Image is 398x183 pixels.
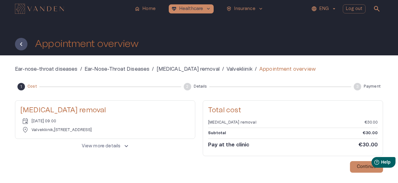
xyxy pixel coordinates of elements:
[15,38,27,50] button: Back
[82,143,121,150] p: View more details
[20,106,190,115] h5: [MEDICAL_DATA] removal
[365,120,378,125] p: €30.00
[171,6,177,12] span: ecg_heart
[157,65,220,73] a: Earwax removal
[206,6,211,12] span: keyboard_arrow_down
[32,127,92,133] p: Valvekliinik , [STREET_ADDRESS]
[343,4,366,13] button: Log out
[310,4,337,13] button: ENG
[80,65,82,73] p: /
[259,65,316,73] p: Appointment overview
[208,141,250,148] h6: Pay at the clinic
[15,4,129,13] a: Navigate to homepage
[15,65,78,73] a: Ear-nose-throat diseases
[186,85,188,89] text: 2
[85,65,150,73] a: Ear-Nose-Throat Diseases
[20,85,22,89] text: 1
[319,6,328,12] p: ENG
[22,117,29,125] span: event
[169,4,214,13] button: ecg_heartHealthcarekeyboard_arrow_down
[179,6,203,12] p: Healthcare
[152,65,154,73] p: /
[226,65,252,73] a: Valvekliinik
[224,4,266,13] button: health_and_safetyInsurancekeyboard_arrow_down
[15,140,195,152] button: View more detailskeyboard_arrow_up
[32,119,56,124] p: [DATE] 09:00
[157,65,220,73] p: [MEDICAL_DATA] removal
[123,143,130,150] span: keyboard_arrow_up
[364,84,381,89] span: Payment
[234,6,255,12] p: Insurance
[222,65,224,73] p: /
[356,85,359,89] text: 3
[132,4,159,13] button: homeHome
[194,84,207,89] span: Details
[371,3,383,15] button: open search modal
[15,4,64,14] img: Vanden logo
[27,84,37,89] span: Cost
[258,6,264,12] span: keyboard_arrow_down
[35,38,138,49] h1: Appointment overview
[226,6,232,12] span: health_and_safety
[363,130,378,136] p: €30.00
[346,6,362,12] p: Log out
[208,106,378,115] h5: Total cost
[349,155,398,172] iframe: Help widget launcher
[358,141,378,148] h6: €30.00
[208,130,226,136] p: Subtotal
[22,126,29,134] span: location_on
[134,6,140,12] span: home
[255,65,257,73] p: /
[373,5,381,13] span: search
[143,6,156,12] p: Home
[208,120,256,125] p: [MEDICAL_DATA] removal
